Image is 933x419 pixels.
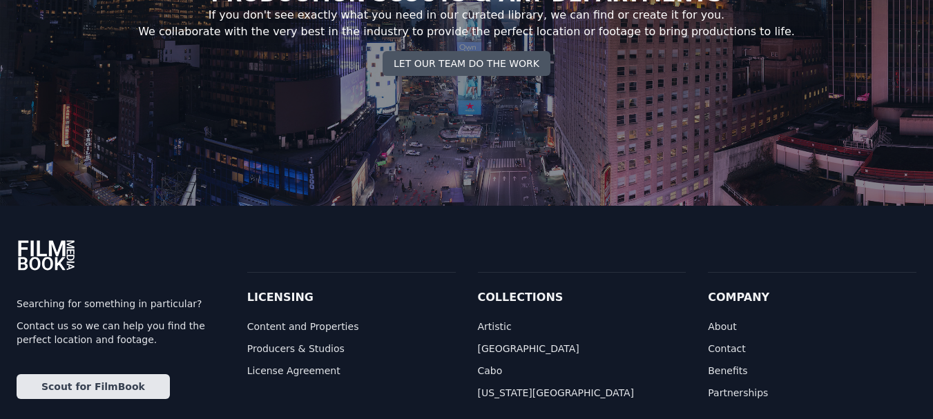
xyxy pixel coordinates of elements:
[17,374,170,399] a: Scout for FilmBook
[17,319,225,347] a: Contact us so we can help you find the perfect location and footage.
[383,51,550,76] button: Let Our Team Do the Work
[247,289,456,306] div: Licensing
[138,23,795,40] p: We collaborate with the very best in the industry to provide the perfect location or footage to b...
[478,386,686,400] a: [US_STATE][GEOGRAPHIC_DATA]
[708,386,916,400] a: Partnerships
[478,320,686,333] a: Artistic
[383,57,550,70] a: Let Our Team Do the Work
[478,342,686,355] a: [GEOGRAPHIC_DATA]
[708,364,916,378] a: Benefits
[247,364,456,378] a: License Agreement
[17,297,225,311] a: Searching for something in particular?
[138,7,795,23] p: If you don't see exactly what you need in our curated library, we can find or create it for you.
[478,364,686,378] a: Cabo
[478,291,564,304] a: Collections
[247,342,456,355] span: Producers & Studios
[708,320,916,333] a: About
[247,320,456,333] a: Content and Properties
[708,289,916,306] div: Company
[17,239,76,272] img: Film Book Media Logo
[708,342,916,355] a: Contact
